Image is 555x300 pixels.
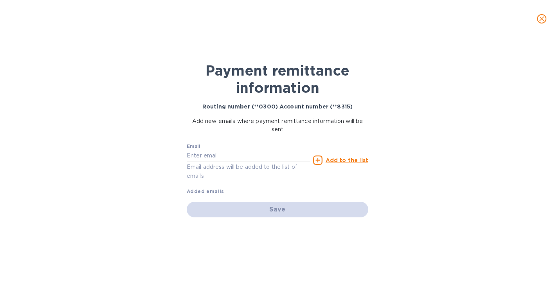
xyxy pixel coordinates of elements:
[205,62,350,96] b: Payment remittance information
[326,157,368,163] u: Add to the list
[202,103,353,110] b: Routing number (**0300) Account number (**8315)
[187,150,310,162] input: Enter email
[532,9,551,28] button: close
[187,117,368,134] p: Add new emails where payment remittance information will be sent
[187,163,310,181] p: Email address will be added to the list of emails
[187,188,224,194] b: Added emails
[187,144,200,149] label: Email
